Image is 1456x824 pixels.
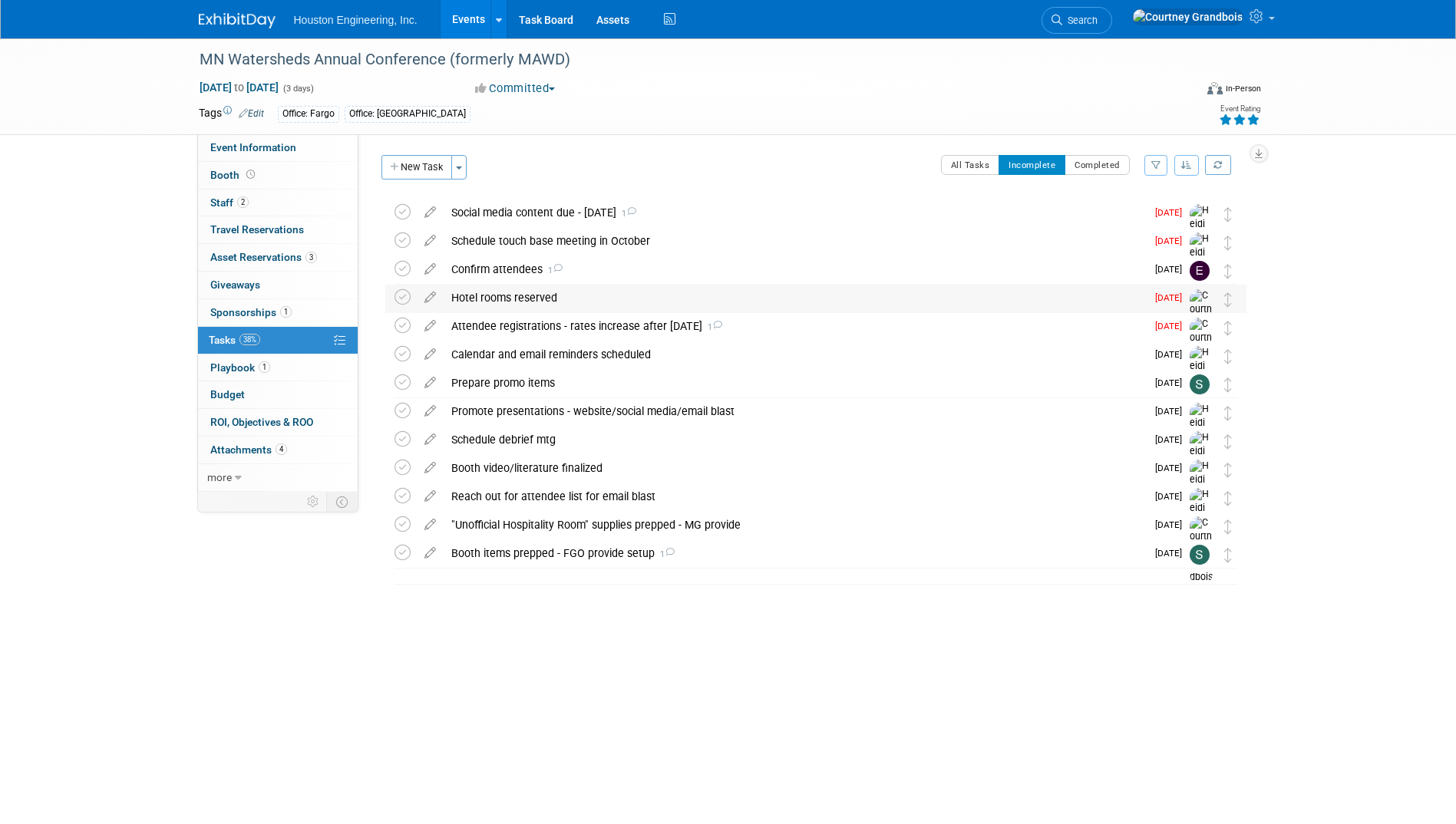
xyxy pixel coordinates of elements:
[210,306,292,318] span: Sponsorships
[199,105,264,123] td: Tags
[417,433,444,447] a: edit
[305,252,317,263] span: 3
[1224,264,1232,279] i: Move task
[1219,105,1260,113] div: Event Rating
[198,299,358,326] a: Sponsorships1
[198,409,358,436] a: ROI, Objectives & ROO
[470,81,561,97] button: Committed
[210,361,270,374] span: Playbook
[300,492,327,512] td: Personalize Event Tab Strip
[1190,318,1213,385] img: Courtney Grandbois
[1155,406,1190,417] span: [DATE]
[1224,236,1232,250] i: Move task
[1224,321,1232,335] i: Move task
[444,285,1146,311] div: Hotel rooms reserved
[417,262,444,276] a: edit
[199,13,276,28] img: ExhibitDay
[417,376,444,390] a: edit
[1190,431,1213,486] img: Heidi Joarnt
[1190,460,1213,514] img: Heidi Joarnt
[417,461,444,475] a: edit
[444,256,1146,282] div: Confirm attendees
[1207,82,1223,94] img: Format-Inperson.png
[210,279,260,291] span: Giveaways
[1132,8,1243,25] img: Courtney Grandbois
[1065,155,1130,175] button: Completed
[444,313,1146,339] div: Attendee registrations - rates increase after [DATE]
[1042,7,1112,34] a: Search
[1155,264,1190,275] span: [DATE]
[1190,346,1213,400] img: Heidi Joarnt
[210,169,258,181] span: Booth
[417,348,444,361] a: edit
[1190,403,1213,457] img: Heidi Joarnt
[444,370,1146,396] div: Prepare promo items
[194,46,1171,74] div: MN Watersheds Annual Conference (formerly MAWD)
[210,223,304,236] span: Travel Reservations
[444,540,1146,566] div: Booth items prepped - FGO provide setup
[210,196,249,209] span: Staff
[198,437,358,463] a: Attachments4
[345,106,470,122] div: Office: [GEOGRAPHIC_DATA]
[294,14,418,26] span: Houston Engineering, Inc.
[210,141,296,153] span: Event Information
[198,327,358,354] a: Tasks38%
[1190,545,1210,565] img: Savannah Hartsoch
[282,84,314,94] span: (3 days)
[1155,377,1190,388] span: [DATE]
[239,334,260,345] span: 38%
[417,489,444,503] a: edit
[941,155,1000,175] button: All Tasks
[198,190,358,216] a: Staff2
[417,404,444,418] a: edit
[417,546,444,560] a: edit
[198,244,358,271] a: Asset Reservations3
[417,291,444,305] a: edit
[1155,548,1190,559] span: [DATE]
[1224,548,1232,562] i: Move task
[381,155,452,180] button: New Task
[1155,236,1190,246] span: [DATE]
[444,398,1146,424] div: Promote presentations - website/social media/email blast
[1190,488,1213,542] img: Heidi Joarnt
[655,549,675,559] span: 1
[616,209,636,219] span: 1
[198,381,358,408] a: Budget
[1155,491,1190,502] span: [DATE]
[243,169,258,180] span: Booth not reserved yet
[1155,321,1190,331] span: [DATE]
[1225,83,1261,94] div: In-Person
[198,162,358,189] a: Booth
[1155,207,1190,218] span: [DATE]
[1155,519,1190,530] span: [DATE]
[1224,491,1232,506] i: Move task
[199,81,279,94] span: [DATE] [DATE]
[207,471,232,483] span: more
[239,108,264,119] a: Edit
[1062,15,1098,26] span: Search
[1155,292,1190,303] span: [DATE]
[1224,349,1232,364] i: Move task
[237,196,249,208] span: 2
[444,427,1146,453] div: Schedule debrief mtg
[1155,349,1190,360] span: [DATE]
[1224,207,1232,222] i: Move task
[280,306,292,318] span: 1
[210,251,317,263] span: Asset Reservations
[444,228,1146,254] div: Schedule touch base meeting in October
[444,341,1146,368] div: Calendar and email reminders scheduled
[1224,292,1232,307] i: Move task
[417,518,444,532] a: edit
[259,361,270,373] span: 1
[1155,434,1190,445] span: [DATE]
[210,416,313,428] span: ROI, Objectives & ROO
[444,483,1146,509] div: Reach out for attendee list for email blast
[198,216,358,243] a: Travel Reservations
[1104,80,1262,103] div: Event Format
[326,492,358,512] td: Toggle Event Tabs
[1224,463,1232,477] i: Move task
[1205,155,1231,175] a: Refresh
[1224,434,1232,449] i: Move task
[1224,377,1232,392] i: Move task
[1190,204,1213,259] img: Heidi Joarnt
